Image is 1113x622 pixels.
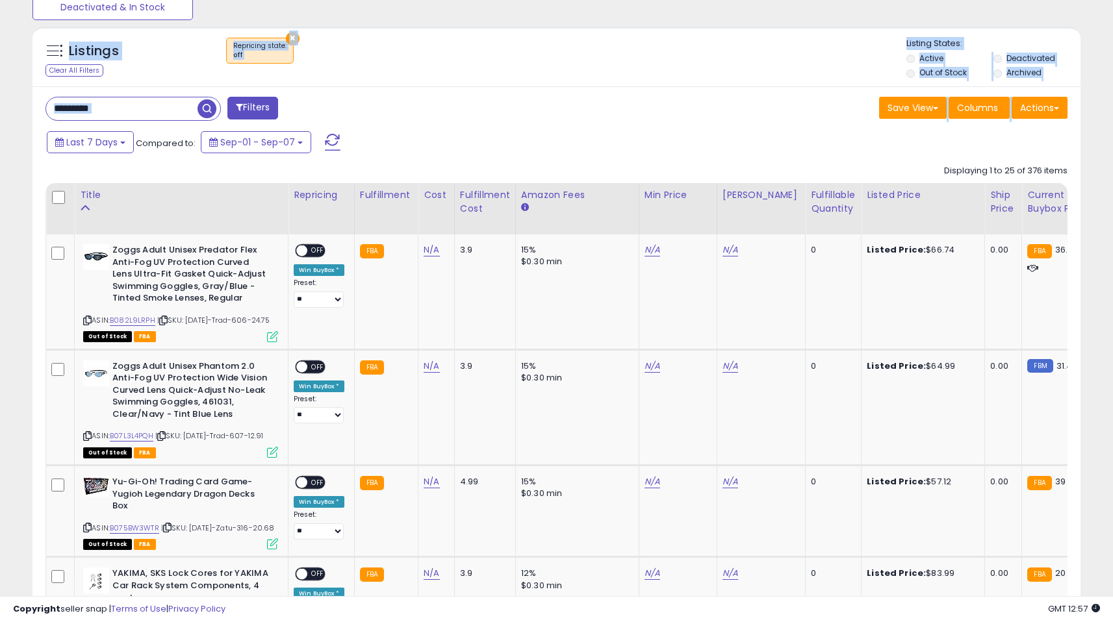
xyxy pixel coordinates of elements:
[307,245,328,256] span: OFF
[944,165,1068,177] div: Displaying 1 to 25 of 376 items
[83,360,278,456] div: ASIN:
[957,101,998,114] span: Columns
[286,32,300,45] button: ×
[112,360,270,424] b: Zoggs Adult Unisex Phantom 2.0 Anti-Fog UV Protection Wide Vision Curved Lens Quick-Adjust No-Lea...
[990,567,1012,579] div: 0.00
[307,477,328,488] span: OFF
[83,244,109,270] img: 31wtEZ1to-L._SL40_.jpg
[233,41,287,60] span: Repricing state :
[110,523,159,534] a: B075BW3WTR
[521,476,629,488] div: 15%
[294,380,344,392] div: Win BuyBox *
[521,202,529,214] small: Amazon Fees.
[110,430,153,442] a: B07L3L4PQH
[1055,243,1078,256] span: 36.97
[521,567,629,579] div: 12%
[990,188,1016,216] div: Ship Price
[294,496,344,508] div: Win BuyBox *
[460,567,505,579] div: 3.9
[294,395,344,424] div: Preset:
[811,244,851,256] div: 0
[294,510,344,540] div: Preset:
[645,567,660,580] a: N/A
[867,476,975,488] div: $57.12
[83,447,132,458] span: All listings that are currently out of stock and unavailable for purchase on Amazon
[990,476,1012,488] div: 0.00
[1027,359,1053,373] small: FBM
[134,539,156,550] span: FBA
[1006,53,1055,64] label: Deactivated
[919,67,967,78] label: Out of Stock
[867,360,926,372] b: Listed Price:
[13,603,225,616] div: seller snap | |
[867,360,975,372] div: $64.99
[460,244,505,256] div: 3.9
[811,360,851,372] div: 0
[906,38,1081,50] p: Listing States:
[879,97,947,119] button: Save View
[723,475,738,488] a: N/A
[1056,360,1079,372] span: 31.44
[1055,475,1066,488] span: 39
[69,42,119,60] h5: Listings
[294,279,344,308] div: Preset:
[1048,603,1100,615] span: 2025-09-15 12:57 GMT
[1012,97,1068,119] button: Actions
[521,256,629,267] div: $0.30 min
[424,475,439,488] a: N/A
[201,131,311,153] button: Sep-01 - Sep-07
[460,476,505,488] div: 4.99
[83,244,278,340] div: ASIN:
[360,476,384,490] small: FBA
[112,476,270,516] b: Yu-Gi-Oh! Trading Card Game- Yugioh Legendary Dragon Decks Box
[83,476,278,548] div: ASIN:
[460,360,505,372] div: 3.9
[424,188,449,202] div: Cost
[220,136,295,149] span: Sep-01 - Sep-07
[867,188,979,202] div: Listed Price
[1027,567,1051,582] small: FBA
[47,131,134,153] button: Last 7 Days
[1006,67,1042,78] label: Archived
[521,580,629,591] div: $0.30 min
[867,243,926,256] b: Listed Price:
[867,567,975,579] div: $83.99
[134,331,156,342] span: FBA
[307,569,328,580] span: OFF
[723,188,800,202] div: [PERSON_NAME]
[83,360,109,386] img: 31aB7oIcy3L._SL40_.jpg
[112,567,270,607] b: YAKIMA, SKS Lock Cores for YAKIMA Car Rack System Components, 4 pack
[867,567,926,579] b: Listed Price:
[360,360,384,375] small: FBA
[66,136,118,149] span: Last 7 Days
[161,523,275,533] span: | SKU: [DATE]-Zatu-316-20.68
[1027,476,1051,490] small: FBA
[83,476,109,497] img: 51wwvGJMuKL._SL40_.jpg
[919,53,943,64] label: Active
[990,244,1012,256] div: 0.00
[111,603,166,615] a: Terms of Use
[811,188,856,216] div: Fulfillable Quantity
[645,243,660,256] a: N/A
[867,244,975,256] div: $66.74
[521,360,629,372] div: 15%
[723,243,738,256] a: N/A
[521,372,629,384] div: $0.30 min
[360,244,384,258] small: FBA
[233,51,287,60] div: off
[424,567,439,580] a: N/A
[1055,567,1066,579] span: 20
[1027,188,1094,216] div: Current Buybox Price
[80,188,283,202] div: Title
[424,243,439,256] a: N/A
[136,137,196,149] span: Compared to:
[460,188,510,216] div: Fulfillment Cost
[949,97,1010,119] button: Columns
[112,244,270,308] b: Zoggs Adult Unisex Predator Flex Anti-Fog UV Protection Curved Lens Ultra-Fit Gasket Quick-Adjust...
[990,360,1012,372] div: 0.00
[294,264,344,276] div: Win BuyBox *
[307,361,328,372] span: OFF
[723,360,738,373] a: N/A
[360,567,384,582] small: FBA
[227,97,278,119] button: Filters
